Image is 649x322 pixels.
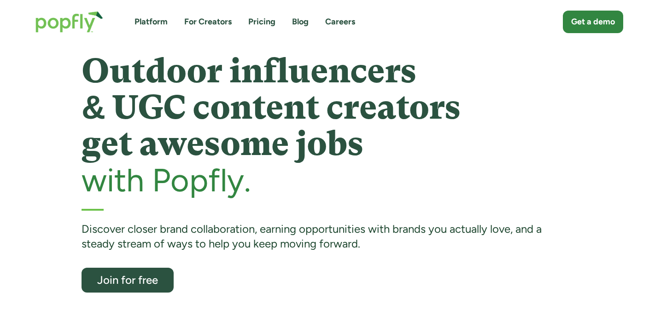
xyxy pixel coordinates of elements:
a: For Creators [184,16,232,28]
a: home [26,2,112,42]
div: Get a demo [571,16,615,28]
div: Join for free [90,274,165,286]
a: Get a demo [563,11,623,33]
a: Blog [292,16,309,28]
div: Discover closer brand collaboration, earning opportunities with brands you actually love, and a s... [82,222,567,252]
h2: with Popfly. [82,162,567,198]
a: Careers [325,16,355,28]
a: Platform [134,16,168,28]
a: Pricing [248,16,275,28]
h1: Outdoor influencers & UGC content creators get awesome jobs [82,53,567,162]
a: Join for free [82,268,174,293]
